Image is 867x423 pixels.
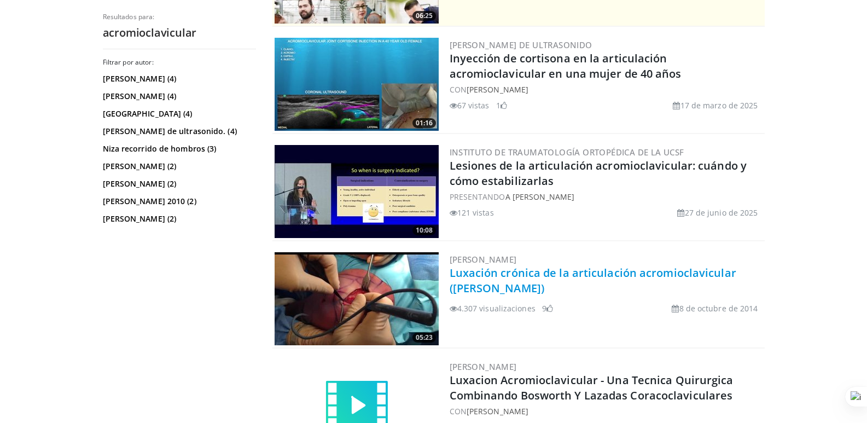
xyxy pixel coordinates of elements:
font: 05:23 [416,333,433,342]
font: CON [450,84,467,95]
a: [PERSON_NAME] de ultrasonido. (4) [103,126,253,137]
font: acromioclavicular [103,25,197,40]
img: df9db690-fe3d-4775-b99f-f31e902b04a4.300x170_q85_crop-smart_upscale.jpg [275,145,439,238]
a: 10:08 [275,145,439,238]
font: 4.307 visualizaciones [457,303,536,314]
a: Instituto de Traumatología Ortopédica de la UCSF [450,147,684,158]
img: 5cb3493a-1422-44b6-8287-621c864d0738.300x170_q85_crop-smart_upscale.jpg [275,252,439,345]
a: Niza recorrido de hombros (3) [103,143,253,154]
a: [PERSON_NAME] [450,254,517,265]
font: [PERSON_NAME] (2) [103,161,177,171]
font: PRESENTANDO [450,192,505,202]
font: Filtrar por autor: [103,57,154,67]
a: [PERSON_NAME] de ultrasonido [450,39,592,50]
a: [PERSON_NAME] (2) [103,178,253,189]
font: [PERSON_NAME] (2) [103,213,177,224]
a: [PERSON_NAME] [467,406,528,416]
a: Lesiones de la articulación acromioclavicular: cuándo y cómo estabilizarlas [450,158,747,188]
img: ed9a403a-6744-48f6-8499-654f3e3bc660.300x170_q85_crop-smart_upscale.jpg [275,38,439,131]
font: 06:25 [416,11,433,20]
a: [PERSON_NAME] (2) [103,161,253,172]
font: 9 [542,303,546,314]
font: Resultados para: [103,12,155,21]
font: 121 vistas [457,207,494,218]
a: [PERSON_NAME] (4) [103,73,253,84]
font: 10:08 [416,225,433,235]
font: 27 de junio de 2025 [685,207,758,218]
font: 01:16 [416,118,433,128]
a: 05:23 [275,252,439,345]
font: [PERSON_NAME] (4) [103,91,177,101]
font: [PERSON_NAME] de ultrasonido. (4) [103,126,237,136]
font: CON [450,406,467,416]
a: Inyección de cortisona en la articulación acromioclavicular en una mujer de 40 años [450,51,682,81]
a: [PERSON_NAME] (2) [103,213,253,224]
a: 01:16 [275,38,439,131]
a: Luxacion Acromioclavicular - Una Tecnica Quirurgica Combinando Bosworth Y Lazadas Coracoclaviculares [450,373,734,403]
font: [GEOGRAPHIC_DATA] (4) [103,108,193,119]
a: A [PERSON_NAME] [505,192,575,202]
a: [GEOGRAPHIC_DATA] (4) [103,108,253,119]
a: [PERSON_NAME] 2010 (2) [103,196,253,207]
font: [PERSON_NAME] 2010 (2) [103,196,196,206]
font: 8 de octubre de 2014 [679,303,758,314]
a: [PERSON_NAME] [467,84,528,95]
a: [PERSON_NAME] [450,361,517,372]
font: 67 vistas [457,100,490,111]
font: [PERSON_NAME] (4) [103,73,177,84]
a: [PERSON_NAME] (4) [103,91,253,102]
a: Luxación crónica de la articulación acromioclavicular ([PERSON_NAME]) [450,265,736,295]
font: Niza recorrido de hombros (3) [103,143,217,154]
font: [PERSON_NAME] (2) [103,178,177,189]
font: 17 de marzo de 2025 [680,100,758,111]
font: 1 [496,100,501,111]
